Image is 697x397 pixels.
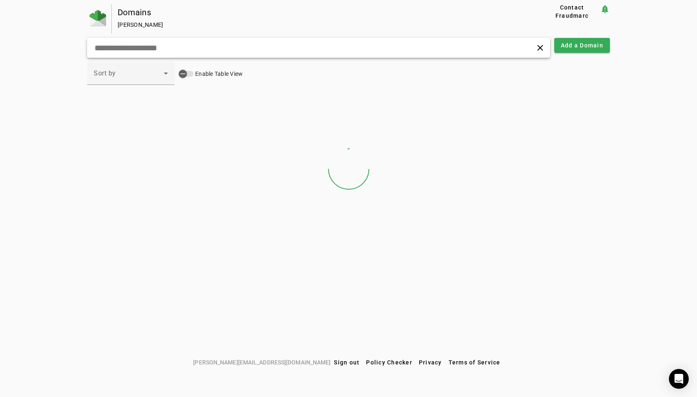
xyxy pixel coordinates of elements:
span: Terms of Service [449,359,501,366]
button: Policy Checker [363,355,416,370]
label: Enable Table View [194,70,243,78]
button: Sign out [331,355,363,370]
div: [PERSON_NAME] [118,21,517,29]
button: Add a Domain [554,38,610,53]
span: Sort by [94,69,116,77]
mat-icon: notification_important [600,4,610,14]
span: Privacy [419,359,442,366]
app-page-header: Domains [87,4,610,34]
div: Domains [118,8,517,16]
span: Contact Fraudmarc [547,3,597,20]
div: Open Intercom Messenger [669,369,689,389]
span: Add a Domain [561,41,603,49]
span: Policy Checker [366,359,412,366]
img: Fraudmarc Logo [90,10,106,26]
span: Sign out [334,359,359,366]
button: Terms of Service [445,355,504,370]
span: [PERSON_NAME][EMAIL_ADDRESS][DOMAIN_NAME] [193,358,331,367]
button: Privacy [416,355,445,370]
button: Contact Fraudmarc [544,4,600,19]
